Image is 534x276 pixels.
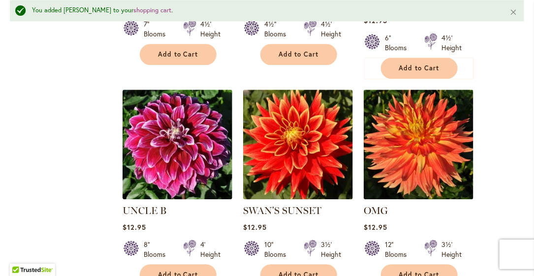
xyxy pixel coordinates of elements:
[441,33,462,53] div: 4½' Height
[441,240,462,259] div: 3½' Height
[200,240,220,259] div: 4' Height
[364,90,473,199] img: Omg
[243,222,267,232] span: $12.95
[123,192,232,201] a: Uncle B
[144,19,171,39] div: 7" Blooms
[158,50,198,59] span: Add to Cart
[7,241,35,269] iframe: Launch Accessibility Center
[399,64,440,72] span: Add to Cart
[140,44,217,65] button: Add to Cart
[32,6,495,15] div: You added [PERSON_NAME] to your .
[321,19,341,39] div: 4½' Height
[264,240,292,259] div: 10" Blooms
[381,58,458,79] button: Add to Cart
[123,90,232,199] img: Uncle B
[243,192,353,201] a: Swan's Sunset
[385,240,412,259] div: 12" Blooms
[264,19,292,39] div: 4½" Blooms
[321,240,341,259] div: 3½' Height
[279,50,319,59] span: Add to Cart
[144,240,171,259] div: 8" Blooms
[123,222,146,232] span: $12.95
[123,205,166,216] a: UNCLE B
[243,90,353,199] img: Swan's Sunset
[364,205,388,216] a: OMG
[385,33,412,53] div: 6" Blooms
[364,222,387,232] span: $12.95
[133,6,171,14] a: shopping cart
[364,192,473,201] a: Omg
[243,205,321,216] a: SWAN'S SUNSET
[260,44,337,65] button: Add to Cart
[200,19,220,39] div: 4½' Height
